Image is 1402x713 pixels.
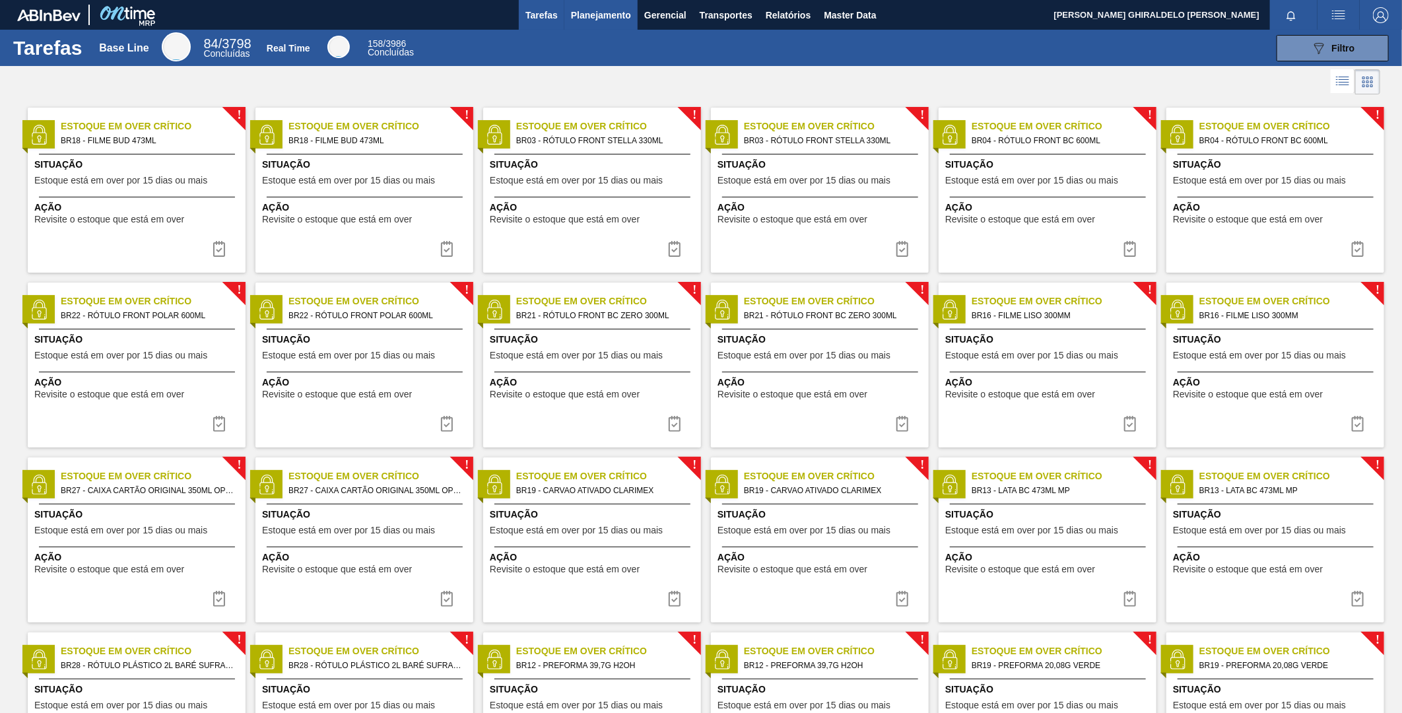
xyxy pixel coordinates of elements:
[1122,241,1138,257] img: icon-task complete
[1173,683,1381,696] span: Situação
[744,308,918,323] span: BR21 - RÓTULO FRONT BC ZERO 300ML
[1168,475,1187,494] img: status
[368,38,406,49] span: / 3986
[945,508,1153,522] span: Situação
[431,586,463,612] button: icon-task complete
[1199,469,1384,483] span: Estoque em Over Crítico
[1270,6,1312,24] button: Notificações
[667,416,683,432] img: icon-task complete
[368,38,383,49] span: 158
[61,483,235,498] span: BR27 - CAIXA CARTÃO ORIGINAL 350ML OPEN CORNER
[1173,215,1323,224] span: Revisite o estoque que está em over
[644,7,686,23] span: Gerencial
[1148,110,1152,120] span: !
[972,294,1156,308] span: Estoque em Over Crítico
[1199,644,1384,658] span: Estoque em Over Crítico
[692,110,696,120] span: !
[34,508,242,522] span: Situação
[1114,411,1146,437] div: Completar tarefa: 30234891
[34,176,207,186] span: Estoque está em over por 15 dias ou mais
[1342,411,1374,437] button: icon-task complete
[920,110,924,120] span: !
[718,551,925,564] span: Ação
[744,133,918,148] span: BR03 - RÓTULO FRONT STELLA 330ML
[99,42,149,54] div: Base Line
[490,551,698,564] span: Ação
[945,176,1118,186] span: Estoque está em over por 15 dias ou mais
[288,119,473,133] span: Estoque em Over Crítico
[1342,586,1374,612] div: Completar tarefa: 30234894
[718,176,890,186] span: Estoque está em over por 15 dias ou mais
[1173,351,1346,360] span: Estoque está em over por 15 dias ou mais
[667,241,683,257] img: icon-task complete
[940,125,960,145] img: status
[431,586,463,612] div: Completar tarefa: 30234892
[516,119,701,133] span: Estoque em Over Crítico
[490,201,698,215] span: Ação
[257,125,277,145] img: status
[490,700,663,710] span: Estoque está em over por 15 dias ou mais
[886,411,918,437] div: Completar tarefa: 30234890
[1350,416,1366,432] img: icon-task complete
[1114,586,1146,612] div: Completar tarefa: 30234894
[439,416,455,432] img: icon-task complete
[1173,390,1323,399] span: Revisite o estoque que está em over
[700,7,752,23] span: Transportes
[718,201,925,215] span: Ação
[203,236,235,262] div: Completar tarefa: 30234886
[1114,236,1146,262] button: icon-task complete
[1173,201,1381,215] span: Ação
[262,176,435,186] span: Estoque está em over por 15 dias ou mais
[945,376,1153,390] span: Ação
[211,591,227,607] img: icon-task complete
[288,644,473,658] span: Estoque em Over Crítico
[659,411,690,437] div: Completar tarefa: 30234890
[204,36,251,51] span: / 3798
[1173,700,1346,710] span: Estoque está em over por 15 dias ou mais
[1277,35,1389,61] button: Filtro
[17,9,81,21] img: TNhmsLtSVTkK8tSr43FrP2fwEKptu5GPRR3wAAAABJRU5ErkJggg==
[659,411,690,437] button: icon-task complete
[571,7,631,23] span: Planejamento
[1173,551,1381,564] span: Ação
[262,351,435,360] span: Estoque está em over por 15 dias ou mais
[712,125,732,145] img: status
[1122,416,1138,432] img: icon-task complete
[718,215,867,224] span: Revisite o estoque que está em over
[262,201,470,215] span: Ação
[744,644,929,658] span: Estoque em Over Crítico
[61,658,235,673] span: BR28 - RÓTULO PLÁSTICO 2L BARÉ SUFRAMA AH
[1173,158,1381,172] span: Situação
[262,390,412,399] span: Revisite o estoque que está em over
[327,36,350,58] div: Real Time
[431,236,463,262] div: Completar tarefa: 30234886
[945,390,1095,399] span: Revisite o estoque que está em over
[288,133,463,148] span: BR18 - FILME BUD 473ML
[945,526,1118,535] span: Estoque está em over por 15 dias ou mais
[484,650,504,669] img: status
[886,236,918,262] div: Completar tarefa: 30234887
[34,333,242,347] span: Situação
[1168,125,1187,145] img: status
[1331,69,1355,94] div: Visão em Lista
[945,215,1095,224] span: Revisite o estoque que está em over
[945,351,1118,360] span: Estoque está em over por 15 dias ou mais
[204,36,218,51] span: 84
[288,294,473,308] span: Estoque em Over Crítico
[439,591,455,607] img: icon-task complete
[61,308,235,323] span: BR22 - RÓTULO FRONT POLAR 600ML
[262,376,470,390] span: Ação
[465,635,469,645] span: !
[1376,460,1380,470] span: !
[203,586,235,612] button: icon-task complete
[34,683,242,696] span: Situação
[1173,508,1381,522] span: Situação
[465,285,469,295] span: !
[29,125,49,145] img: status
[945,551,1153,564] span: Ação
[1114,586,1146,612] button: icon-task complete
[262,333,470,347] span: Situação
[886,236,918,262] button: icon-task complete
[972,483,1146,498] span: BR13 - LATA BC 473ML MP
[1199,294,1384,308] span: Estoque em Over Crítico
